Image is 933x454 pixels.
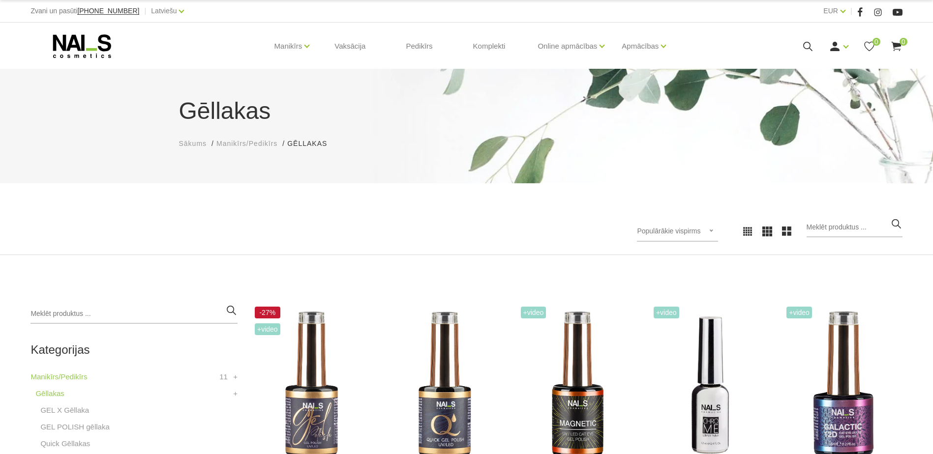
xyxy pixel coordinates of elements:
[255,323,280,335] span: +Video
[287,139,337,149] li: Gēllakas
[144,5,146,17] span: |
[890,40,903,53] a: 0
[465,23,513,70] a: Komplekti
[823,5,838,17] a: EUR
[900,38,907,46] span: 0
[398,23,440,70] a: Pedikīrs
[151,5,177,17] a: Latviešu
[35,388,64,399] a: Gēllakas
[30,343,238,356] h2: Kategorijas
[863,40,875,53] a: 0
[327,23,373,70] a: Vaksācija
[654,307,679,318] span: +Video
[622,27,659,66] a: Apmācības
[521,307,546,318] span: +Video
[255,307,280,318] span: -27%
[179,140,207,147] span: Sākums
[233,388,238,399] a: +
[873,38,880,46] span: 0
[30,5,139,17] div: Zvani un pasūti
[850,5,852,17] span: |
[233,371,238,383] a: +
[216,139,277,149] a: Manikīrs/Pedikīrs
[274,27,302,66] a: Manikīrs
[40,421,109,433] a: GEL POLISH gēllaka
[77,7,139,15] a: [PHONE_NUMBER]
[807,218,903,237] input: Meklēt produktus ...
[216,140,277,147] span: Manikīrs/Pedikīrs
[30,371,87,383] a: Manikīrs/Pedikīrs
[179,139,207,149] a: Sākums
[219,371,228,383] span: 11
[40,438,90,450] a: Quick Gēllakas
[40,404,89,416] a: GEL X Gēllaka
[179,93,754,129] h1: Gēllakas
[786,307,812,318] span: +Video
[538,27,597,66] a: Online apmācības
[30,304,238,324] input: Meklēt produktus ...
[637,227,700,235] span: Populārākie vispirms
